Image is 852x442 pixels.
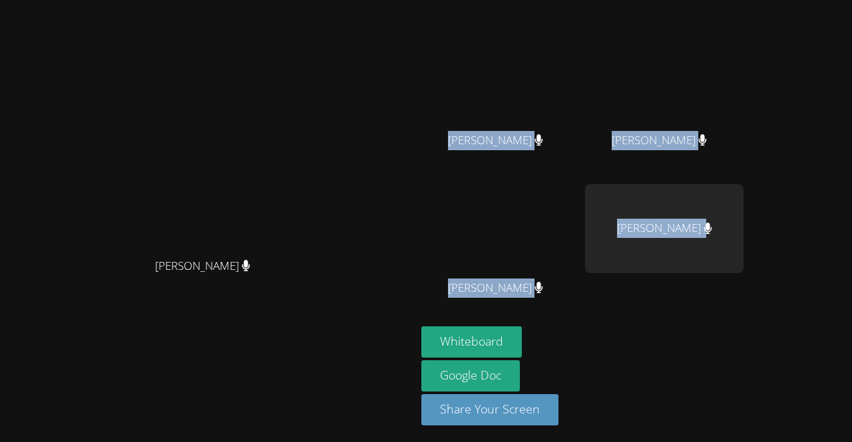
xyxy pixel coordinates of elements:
a: Google Doc [421,360,520,391]
span: [PERSON_NAME] [155,257,250,276]
div: [PERSON_NAME] [585,184,744,273]
span: [PERSON_NAME] [612,131,707,150]
button: Whiteboard [421,326,522,358]
span: [PERSON_NAME] [448,278,543,298]
span: [PERSON_NAME] [448,131,543,150]
button: Share Your Screen [421,394,558,425]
